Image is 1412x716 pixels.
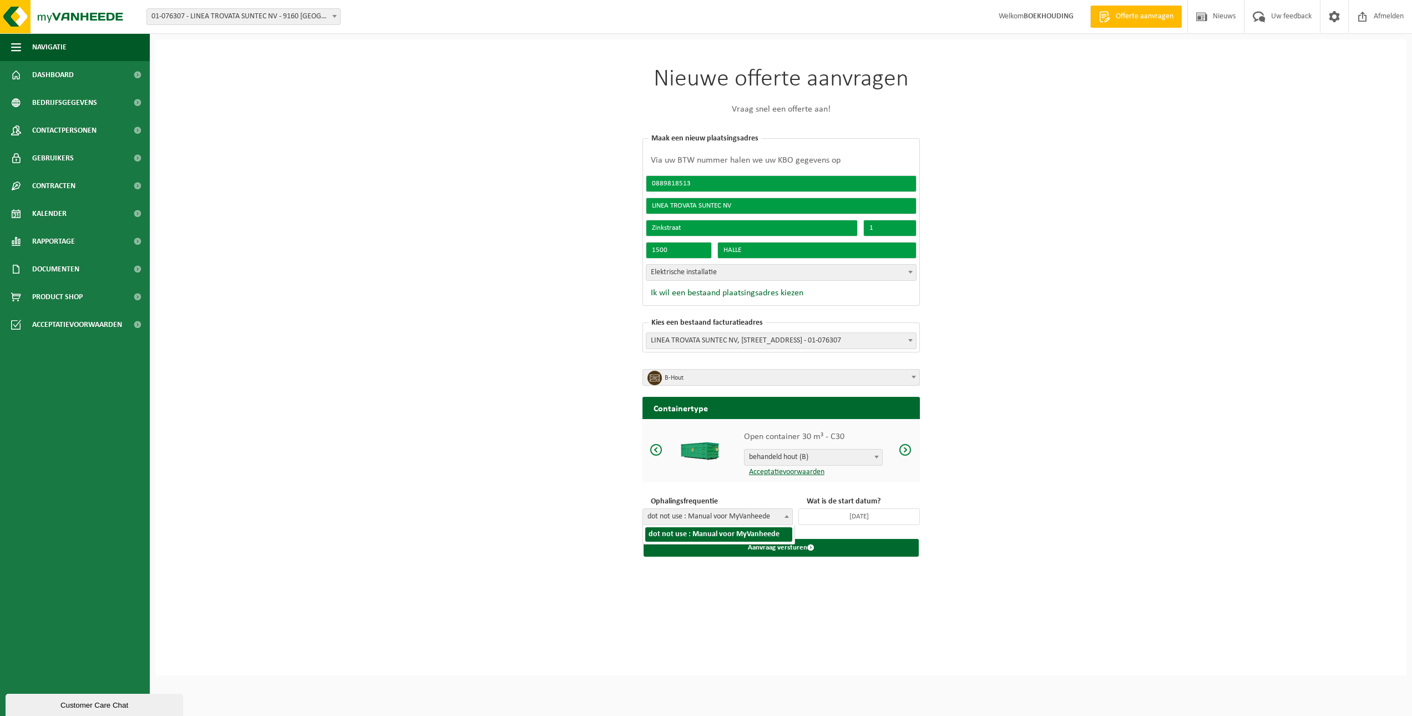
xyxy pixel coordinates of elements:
[646,264,917,281] span: Elektrische installatie
[32,89,97,117] span: Bedrijfsgegevens
[32,61,74,89] span: Dashboard
[642,103,920,116] p: Vraag snel een offerte aan!
[32,311,122,339] span: Acceptatievoorwaarden
[6,692,185,716] iframe: chat widget
[146,8,341,25] span: 01-076307 - LINEA TROVATA SUNTEC NV - 9160 LOKEREN, MOSTEN 14
[646,220,858,236] input: Straat *
[32,228,75,255] span: Rapportage
[744,449,883,466] span: behandeld hout (B)
[642,397,920,418] h2: Containertype
[32,117,97,144] span: Contactpersonen
[642,508,793,525] span: dot not use : Manual voor MyVanheede
[649,319,766,327] span: Kies een bestaand facturatieadres
[717,242,917,259] input: Gemeente *
[745,450,882,465] span: behandeld hout (B)
[679,439,721,460] img: Open container 30 m³ - C30
[798,508,920,525] input: Wat is de start datum?
[648,496,793,507] p: Ophalingsfrequentie
[649,134,761,143] span: Maak een nieuw plaatsingsadres
[646,175,917,192] input: Ondernemingsnummer
[32,33,67,61] span: Navigatie
[1090,6,1182,28] a: Offerte aanvragen
[32,144,74,172] span: Gebruikers
[32,200,67,228] span: Kalender
[32,172,75,200] span: Contracten
[642,67,920,92] h1: Nieuwe offerte aanvragen
[646,198,917,214] input: Naam *
[32,255,79,283] span: Documenten
[1113,11,1176,22] span: Offerte aanvragen
[646,333,916,349] span: LINEA TROVATA SUNTEC NV, MOSTEN 14, LOKEREN, 0889.818.513 - 01-076307
[645,527,793,542] li: dot not use : Manual voor MyVanheede
[744,430,883,443] p: Open container 30 m³ - C30
[646,265,916,280] span: Elektrische installatie
[643,509,792,525] span: dot not use : Manual voor MyVanheede
[32,283,83,311] span: Product Shop
[646,288,803,299] button: Ik wil een bestaand plaatsingsadres kiezen
[804,496,920,507] p: Wat is de start datum?
[643,370,919,386] span: B-Hout
[1024,12,1074,21] strong: BOEKHOUDING
[644,539,919,557] button: Aanvraag versturen
[646,242,712,259] input: Postcode *
[646,154,917,167] p: Via uw BTW nummer halen we uw KBO gegevens op
[642,369,920,386] span: B-Hout
[147,9,340,24] span: 01-076307 - LINEA TROVATA SUNTEC NV - 9160 LOKEREN, MOSTEN 14
[665,370,905,386] span: B-Hout
[646,332,917,349] span: LINEA TROVATA SUNTEC NV, MOSTEN 14, LOKEREN, 0889.818.513 - 01-076307
[744,468,824,476] a: Acceptatievoorwaarden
